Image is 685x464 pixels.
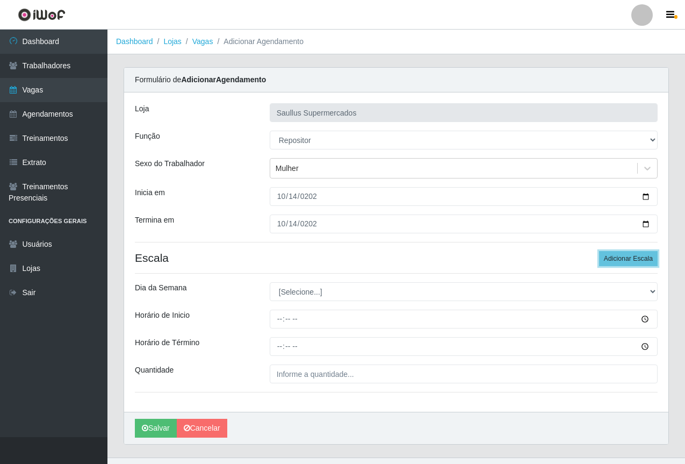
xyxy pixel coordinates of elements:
label: Loja [135,103,149,115]
button: Adicionar Escala [599,251,658,266]
button: Salvar [135,419,177,438]
nav: breadcrumb [107,30,685,54]
div: Formulário de [124,68,668,92]
label: Sexo do Trabalhador [135,158,205,169]
label: Inicia em [135,187,165,198]
strong: Adicionar Agendamento [181,75,266,84]
a: Lojas [163,37,181,46]
h4: Escala [135,251,658,265]
label: Dia da Semana [135,282,187,294]
a: Cancelar [177,419,227,438]
label: Horário de Término [135,337,199,348]
div: Mulher [276,163,299,174]
a: Dashboard [116,37,153,46]
input: 00:00 [270,337,658,356]
input: Informe a quantidade... [270,365,658,383]
label: Horário de Inicio [135,310,190,321]
label: Termina em [135,215,174,226]
li: Adicionar Agendamento [213,36,304,47]
a: Vagas [192,37,213,46]
img: CoreUI Logo [18,8,66,22]
input: 00/00/0000 [270,215,658,233]
input: 00:00 [270,310,658,329]
label: Função [135,131,160,142]
label: Quantidade [135,365,174,376]
input: 00/00/0000 [270,187,658,206]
